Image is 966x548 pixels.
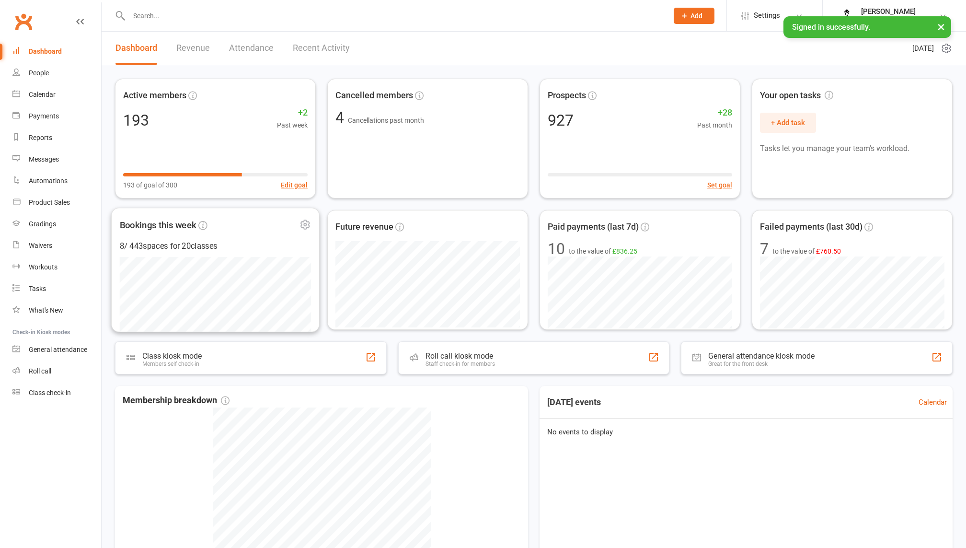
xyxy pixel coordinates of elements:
div: [PERSON_NAME] [861,7,926,16]
div: Class kiosk mode [142,351,202,361]
a: Revenue [176,32,210,65]
div: General attendance kiosk mode [708,351,815,361]
a: Calendar [919,396,947,408]
div: 927 [548,113,574,128]
span: Prospects [548,89,586,103]
div: 8 / 443 spaces for 20 classes [120,240,311,253]
span: +28 [697,106,732,120]
span: 4 [335,108,348,127]
span: Cancelled members [335,89,413,103]
a: People [12,62,101,84]
a: Reports [12,127,101,149]
div: Great for the front desk [708,361,815,367]
div: [GEOGRAPHIC_DATA] [861,16,926,24]
a: Class kiosk mode [12,382,101,404]
div: Messages [29,155,59,163]
a: Payments [12,105,101,127]
div: Gradings [29,220,56,228]
button: + Add task [760,113,816,133]
span: Paid payments (last 7d) [548,220,639,234]
a: Dashboard [12,41,101,62]
div: What's New [29,306,63,314]
div: Automations [29,177,68,185]
span: Bookings this week [120,218,196,233]
span: Past week [277,120,308,130]
a: Automations [12,170,101,192]
a: General attendance kiosk mode [12,339,101,361]
div: Waivers [29,242,52,249]
input: Search... [126,9,661,23]
img: thumb_image1645566591.png [837,6,856,25]
span: Add [690,12,702,20]
a: Roll call [12,361,101,382]
span: Signed in successfully. [792,23,870,32]
span: Your open tasks [760,89,833,103]
div: Dashboard [29,47,62,55]
div: 10 [548,241,565,257]
span: Cancellations past month [348,117,424,124]
div: Staff check-in for members [425,361,495,367]
h3: [DATE] events [540,394,609,411]
span: Future revenue [335,220,393,234]
span: to the value of [569,246,637,257]
a: Messages [12,149,101,170]
a: Calendar [12,84,101,105]
a: Product Sales [12,192,101,213]
div: People [29,69,49,77]
button: Edit goal [281,180,308,190]
a: Recent Activity [293,32,350,65]
a: Workouts [12,257,101,278]
span: £760.50 [816,247,841,255]
span: Settings [754,5,780,26]
a: Tasks [12,278,101,300]
div: General attendance [29,346,87,353]
button: Set goal [707,180,732,190]
div: Product Sales [29,198,70,206]
div: Calendar [29,91,56,98]
div: Tasks [29,285,46,292]
span: Active members [123,89,186,103]
div: Workouts [29,263,57,271]
div: No events to display [536,419,956,445]
button: × [932,16,950,37]
a: Attendance [229,32,274,65]
button: Add [674,8,714,24]
div: 7 [760,241,769,257]
span: Membership breakdown [123,394,230,408]
a: What's New [12,300,101,321]
a: Clubworx [11,10,35,34]
a: Gradings [12,213,101,235]
div: Payments [29,112,59,120]
span: Failed payments (last 30d) [760,220,862,234]
div: 193 [123,113,149,128]
span: to the value of [772,246,841,257]
span: 193 of goal of 300 [123,180,177,190]
p: Tasks let you manage your team's workload. [760,142,944,155]
div: Roll call [29,367,51,375]
span: £836.25 [612,247,637,255]
div: Reports [29,134,52,141]
div: Class check-in [29,389,71,396]
div: Roll call kiosk mode [425,351,495,361]
a: Dashboard [115,32,157,65]
a: Waivers [12,235,101,257]
span: +2 [277,106,308,120]
div: Members self check-in [142,361,202,367]
span: Past month [697,120,732,130]
span: [DATE] [912,43,934,54]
